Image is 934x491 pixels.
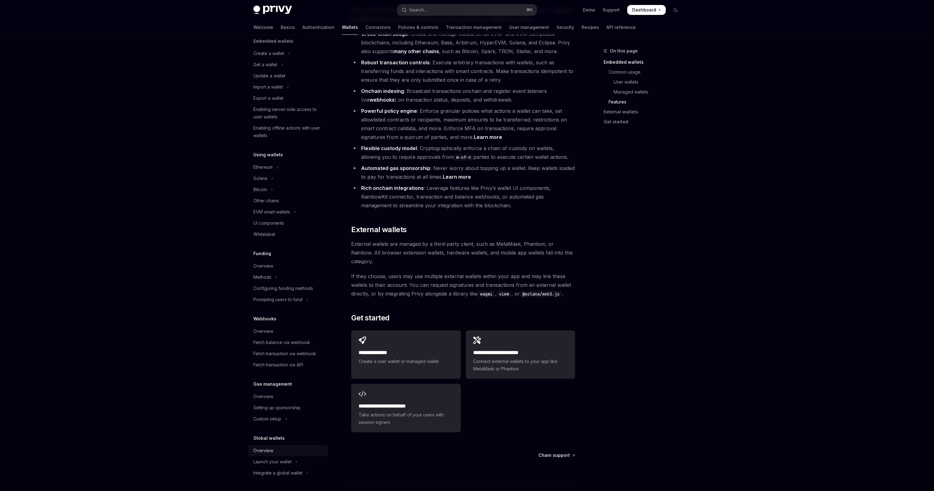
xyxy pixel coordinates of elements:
div: Enabling server-side access to user wallets [253,106,324,121]
a: Fetch transaction via webhook [248,348,328,359]
div: Setting up sponsorship [253,404,301,411]
li: : Enforce granular policies what actions a wallet can take, set allowlisted contracts or recipien... [351,107,575,141]
h5: Webhooks [253,315,276,323]
a: User management [509,20,549,35]
div: Overview [253,328,273,335]
a: Overview [248,326,328,337]
div: Fetch transaction via webhook [253,350,316,357]
a: Support [603,7,620,13]
a: Demo [583,7,595,13]
a: Learn more [443,174,471,180]
span: Chain support [538,452,570,458]
button: Toggle Get a wallet section [248,59,328,70]
span: External wallets are managed by a third-party client, such as MetaMask, Phantom, or Rainbow. All ... [351,240,575,266]
a: webhooks [370,97,395,103]
a: Chain support [538,452,574,458]
a: Setting up sponsorship [248,402,328,413]
h5: Funding [253,250,271,257]
div: Integrate a global wallet [253,469,302,477]
a: Authentication [302,20,334,35]
div: Custom setup [253,415,281,423]
a: Get started [604,117,686,127]
code: wagmi [478,291,495,297]
div: Export a wallet [253,94,283,102]
strong: Onchain indexing [361,88,404,94]
a: Features [604,97,686,107]
strong: Rich onchain integrations [361,185,424,191]
strong: Flexible custody model [361,145,417,151]
div: Whitelabel [253,231,275,238]
button: Toggle Solana section [248,173,328,184]
button: Toggle Bitcoin section [248,184,328,195]
div: Enabling offline actions with user wallets [253,124,324,139]
a: Embedded wallets [604,57,686,67]
a: Transaction management [446,20,502,35]
code: @solana/web3.js [520,291,562,297]
a: Fetch balance via webhook [248,337,328,348]
a: Enabling offline actions with user wallets [248,122,328,141]
span: If they choose, users may use multiple external wallets within your app and may link these wallet... [351,272,575,298]
li: : Execute arbitrary transactions with wallets, such as transferring funds and interactions with s... [351,58,575,84]
div: Methods [253,273,271,281]
a: API reference [606,20,636,35]
a: Basics [281,20,295,35]
a: Enabling server-side access to user wallets [248,104,328,122]
a: Security [556,20,574,35]
a: Export a wallet [248,93,328,104]
button: Open search [397,4,537,16]
div: Prompting users to fund [253,296,302,303]
strong: Automated gas sponsorship [361,165,430,171]
a: Connectors [365,20,391,35]
div: Other chains [253,197,279,204]
span: Take actions on behalf of your users with session signers [359,411,453,426]
span: Get started [351,313,389,323]
div: Search... [409,6,427,14]
div: Ethereum [253,163,273,171]
a: Learn more [474,134,502,140]
button: Toggle Methods section [248,272,328,283]
div: Launch your wallet [253,458,292,466]
a: Other chains [248,195,328,206]
div: Fetch balance via webhook [253,339,310,346]
div: Import a wallet [253,83,283,91]
img: dark logo [253,6,292,14]
a: Update a wallet [248,70,328,81]
div: Overview [253,262,273,270]
a: Configuring funding methods [248,283,328,294]
li: : Never worry about topping up a wallet. Keep wallets loaded to pay for transactions at all times. [351,164,575,181]
a: External wallets [604,107,686,117]
a: Overview [248,260,328,272]
a: User wallets [604,77,686,87]
a: Common usage [604,67,686,77]
button: Toggle dark mode [671,5,681,15]
button: Toggle Custom setup section [248,413,328,424]
a: many other chains [393,48,439,55]
li: : Leverage features like Privy’s wallet UI components, RainbowKit connector, transaction and bala... [351,184,575,210]
div: Overview [253,393,273,400]
button: Toggle Import a wallet section [248,81,328,93]
div: Bitcoin [253,186,267,193]
div: UI components [253,219,284,227]
a: UI components [248,218,328,229]
li: : Cryptographically enforce a chain of custody on wallets, allowing you to require approvals from... [351,144,575,161]
a: Whitelabel [248,229,328,240]
span: Connect external wallets to your app like MetaMask or Phantom [473,358,568,373]
a: Welcome [253,20,273,35]
h5: Global wallets [253,434,285,442]
button: Toggle Integrate a global wallet section [248,467,328,479]
button: Toggle EVM smart wallets section [248,206,328,218]
button: Toggle Prompting users to fund section [248,294,328,305]
div: Solana [253,175,267,182]
strong: Robust transaction controls [361,59,430,66]
div: Get a wallet [253,61,277,68]
span: ⌘ K [526,7,533,12]
span: Create a user wallet or managed wallet [359,358,453,365]
li: : Broadcast transactions onchain and register event listeners (via ) on transaction status, depos... [351,87,575,104]
a: Recipes [582,20,599,35]
div: Update a wallet [253,72,285,80]
button: Toggle Create a wallet section [248,48,328,59]
a: Policies & controls [398,20,438,35]
div: Create a wallet [253,50,284,57]
div: EVM smart wallets [253,208,290,216]
a: Managed wallets [604,87,686,97]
